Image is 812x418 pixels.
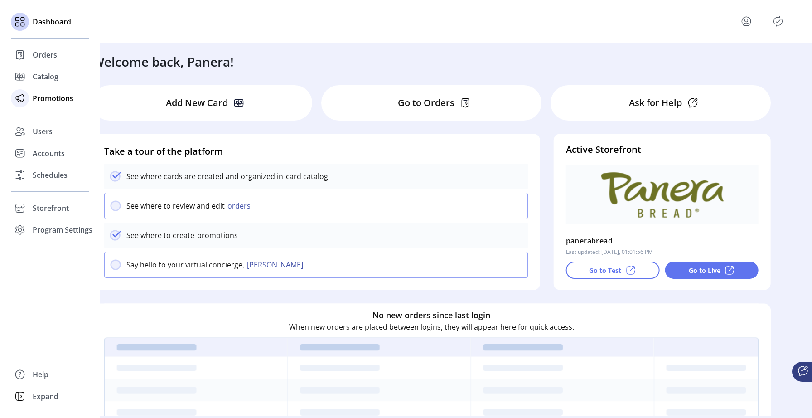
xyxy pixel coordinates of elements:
[283,171,328,182] p: card catalog
[739,14,754,29] button: menu
[225,200,256,211] button: orders
[566,233,613,248] p: panerabread
[33,16,71,27] span: Dashboard
[33,369,48,380] span: Help
[194,230,238,241] p: promotions
[771,14,785,29] button: Publisher Panel
[33,148,65,159] span: Accounts
[398,96,454,110] p: Go to Orders
[126,230,194,241] p: See where to create
[126,171,283,182] p: See where cards are created and organized in
[33,71,58,82] span: Catalog
[33,93,73,104] span: Promotions
[33,224,92,235] span: Program Settings
[689,266,720,275] p: Go to Live
[33,391,58,402] span: Expand
[289,321,574,332] p: When new orders are placed between logins, they will appear here for quick access.
[589,266,621,275] p: Go to Test
[33,126,53,137] span: Users
[372,309,490,321] h6: No new orders since last login
[566,248,653,256] p: Last updated: [DATE], 01:01:56 PM
[104,145,528,158] h4: Take a tour of the platform
[92,52,234,71] h3: Welcome back, Panera!
[33,203,69,214] span: Storefront
[126,259,244,270] p: Say hello to your virtual concierge,
[629,96,682,110] p: Ask for Help
[126,200,225,211] p: See where to review and edit
[166,96,228,110] p: Add New Card
[244,259,309,270] button: [PERSON_NAME]
[566,143,759,156] h4: Active Storefront
[33,49,57,60] span: Orders
[33,170,68,180] span: Schedules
